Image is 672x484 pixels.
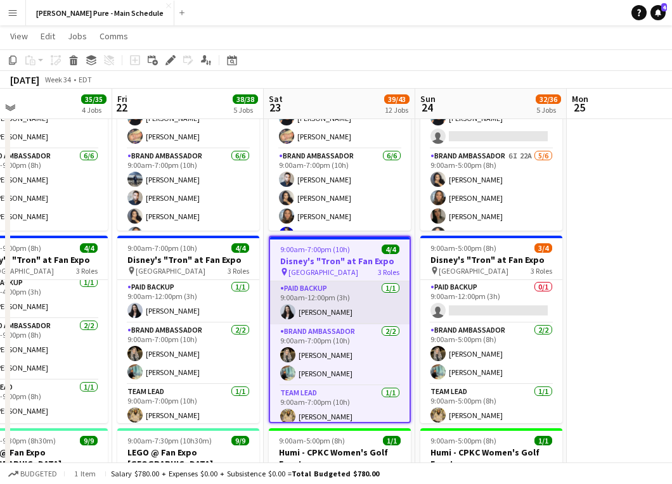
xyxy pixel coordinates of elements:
app-job-card: 9:00am-7:00pm (10h)21/21Disney Fan Expo MTCC5 RolesPaid Backup2/29:00am-12:00pm (3h)[PERSON_NAME]... [117,43,259,231]
app-card-role: Paid Backup1/19:00am-12:00pm (3h)[PERSON_NAME] [117,280,259,323]
button: Budgeted [6,467,59,481]
div: 5 Jobs [233,105,257,115]
div: 4 Jobs [82,105,106,115]
span: 1/1 [383,436,401,445]
app-card-role: Brand Ambassador2/29:00am-7:00pm (10h)[PERSON_NAME][PERSON_NAME] [270,324,410,386]
span: 9/9 [80,436,98,445]
span: 32/36 [536,94,561,104]
span: Week 34 [42,75,74,84]
h3: Disney's "Tron" at Fan Expo [420,254,562,265]
div: EDT [79,75,92,84]
span: 4/4 [382,245,399,254]
a: Jobs [63,28,92,44]
span: 1/1 [534,436,552,445]
span: 3/4 [534,243,552,253]
span: Comms [100,30,128,42]
app-card-role: Paid Backup0/19:00am-12:00pm (3h) [420,280,562,323]
span: 4/4 [231,243,249,253]
span: Budgeted [20,469,57,478]
span: 38/38 [233,94,258,104]
app-job-card: 9:00am-5:00pm (8h)18/21Disney Fan Expo MTCC5 RolesPaid Backup1I12A1/29:00am-12:00pm (3h)[PERSON_N... [420,43,562,231]
app-job-card: 9:00am-7:00pm (10h)4/4Disney's "Tron" at Fan Expo [GEOGRAPHIC_DATA]3 RolesPaid Backup1/19:00am-12... [117,236,259,423]
span: 9:00am-7:00pm (10h) [127,243,197,253]
span: Mon [572,93,588,105]
span: 3 Roles [378,267,399,277]
app-card-role: Team Lead1/19:00am-7:00pm (10h)[PERSON_NAME] [117,385,259,428]
app-card-role: Brand Ambassador6I22A5/69:00am-5:00pm (8h)[PERSON_NAME][PERSON_NAME][PERSON_NAME][PERSON_NAME] [420,149,562,284]
app-card-role: Brand Ambassador2/29:00am-5:00pm (8h)[PERSON_NAME][PERSON_NAME] [420,323,562,385]
app-card-role: Brand Ambassador6/69:00am-7:00pm (10h)[PERSON_NAME][PERSON_NAME][PERSON_NAME][PERSON_NAME] [269,149,411,284]
div: 5 Jobs [536,105,560,115]
app-card-role: Brand Ambassador2/29:00am-7:00pm (10h)[PERSON_NAME][PERSON_NAME] [117,323,259,385]
a: View [5,28,33,44]
app-job-card: 9:00am-5:00pm (8h)3/4Disney's "Tron" at Fan Expo [GEOGRAPHIC_DATA]3 RolesPaid Backup0/19:00am-12:... [420,236,562,423]
span: [GEOGRAPHIC_DATA] [136,266,205,276]
span: 3 Roles [76,266,98,276]
app-job-card: 9:00am-7:00pm (10h)4/4Disney's "Tron" at Fan Expo [GEOGRAPHIC_DATA]3 RolesPaid Backup1/19:00am-12... [269,236,411,423]
h3: LEGO @ Fan Expo [GEOGRAPHIC_DATA] [117,447,259,469]
span: [GEOGRAPHIC_DATA] [439,266,508,276]
span: [GEOGRAPHIC_DATA] [288,267,358,277]
button: [PERSON_NAME] Pure - Main Schedule [26,1,174,25]
span: 9:00am-7:30pm (10h30m) [127,436,212,445]
app-card-role: Brand Ambassador6/69:00am-7:00pm (10h)[PERSON_NAME][PERSON_NAME][PERSON_NAME][PERSON_NAME] [117,149,259,284]
span: 23 [267,100,283,115]
span: 3 Roles [228,266,249,276]
span: 22 [115,100,127,115]
div: 12 Jobs [385,105,409,115]
span: 39/43 [384,94,410,104]
span: 9/9 [231,436,249,445]
h3: Humi - CPKC Women's Golf Event [420,447,562,469]
app-job-card: 9:00am-7:00pm (10h)21/21Disney Fan Expo MTCC5 RolesPaid Backup2/29:00am-12:00pm (3h)[PERSON_NAME]... [269,43,411,231]
app-card-role: Team Lead1/19:00am-5:00pm (8h)[PERSON_NAME] [420,385,562,428]
span: 9:00am-7:00pm (10h) [280,245,350,254]
span: Sun [420,93,436,105]
app-card-role: Team Lead1/19:00am-7:00pm (10h)[PERSON_NAME] [270,386,410,429]
span: 35/35 [81,94,107,104]
span: 3 Roles [531,266,552,276]
span: Edit [41,30,55,42]
span: 9:00am-5:00pm (8h) [430,436,496,445]
div: Salary $780.00 + Expenses $0.00 + Subsistence $0.00 = [111,469,379,478]
span: 9:00am-5:00pm (8h) [430,243,496,253]
a: Comms [94,28,133,44]
h3: Disney's "Tron" at Fan Expo [270,255,410,267]
span: 4/4 [80,243,98,253]
h3: Disney's "Tron" at Fan Expo [117,254,259,265]
span: Total Budgeted $780.00 [292,469,379,478]
div: [DATE] [10,73,39,86]
h3: Humi - CPKC Women's Golf Event [269,447,411,469]
span: View [10,30,28,42]
span: 25 [570,100,588,115]
span: Fri [117,93,127,105]
app-card-role: Paid Backup1/19:00am-12:00pm (3h)[PERSON_NAME] [270,281,410,324]
a: 4 [650,5,666,20]
span: 4 [661,3,667,11]
span: 24 [418,100,436,115]
span: Sat [269,93,283,105]
a: Edit [36,28,60,44]
span: 9:00am-5:00pm (8h) [279,436,345,445]
span: 1 item [70,469,100,478]
span: Jobs [68,30,87,42]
